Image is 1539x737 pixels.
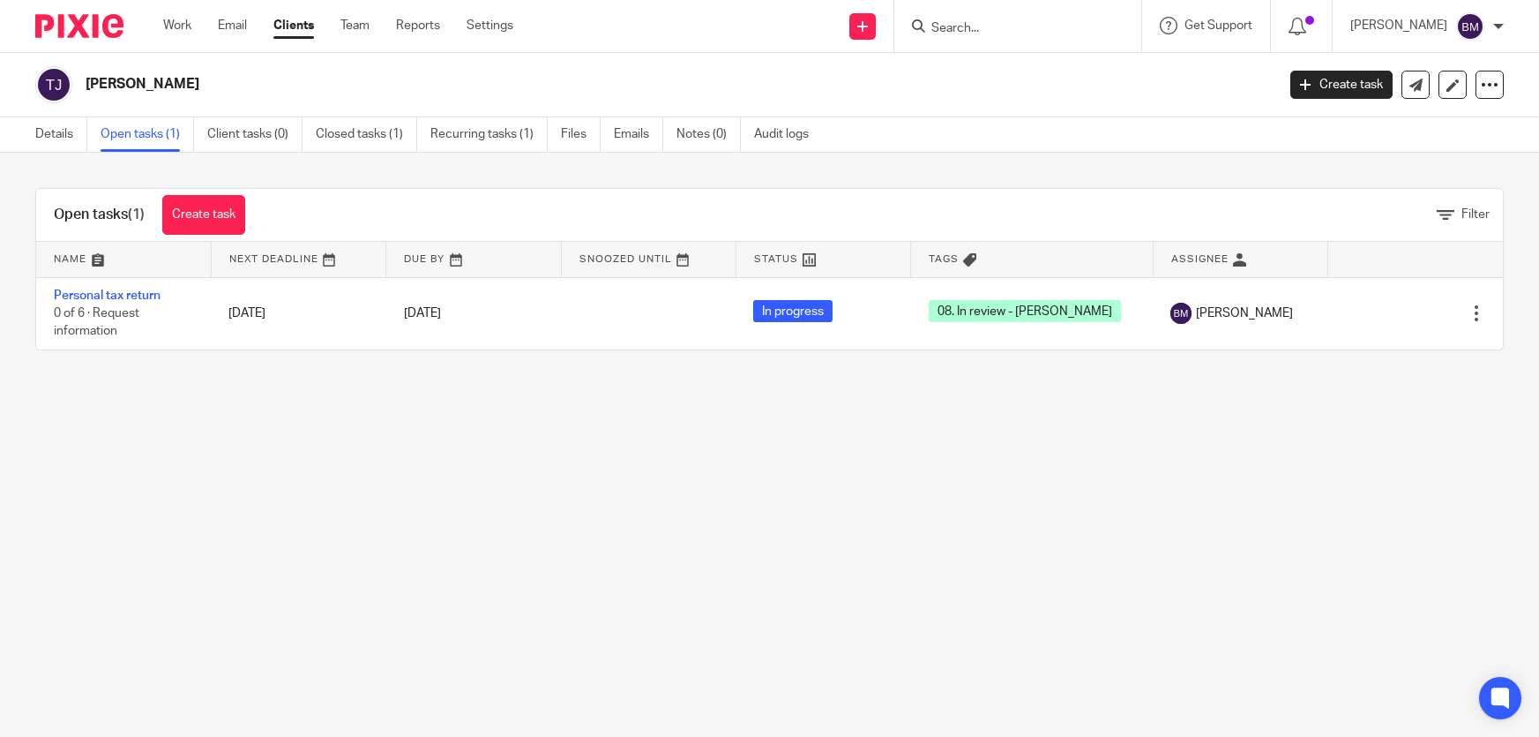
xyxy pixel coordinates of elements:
[340,17,370,34] a: Team
[579,254,672,264] span: Snoozed Until
[211,277,385,350] td: [DATE]
[396,17,440,34] a: Reports
[128,207,145,222] span: (1)
[753,300,833,322] span: In progress
[218,17,247,34] a: Email
[1461,208,1490,221] span: Filter
[316,117,417,152] a: Closed tasks (1)
[1456,12,1484,41] img: svg%3E
[561,117,601,152] a: Files
[35,14,123,38] img: Pixie
[1184,19,1252,32] span: Get Support
[614,117,663,152] a: Emails
[930,21,1088,37] input: Search
[929,300,1121,322] span: 08. In review - [PERSON_NAME]
[86,75,1028,94] h2: [PERSON_NAME]
[35,117,87,152] a: Details
[35,66,72,103] img: svg%3E
[54,206,145,224] h1: Open tasks
[207,117,303,152] a: Client tasks (0)
[676,117,741,152] a: Notes (0)
[162,195,245,235] a: Create task
[1350,17,1447,34] p: [PERSON_NAME]
[54,290,161,302] a: Personal tax return
[1196,305,1293,322] span: [PERSON_NAME]
[273,17,314,34] a: Clients
[467,17,513,34] a: Settings
[404,307,441,320] span: [DATE]
[929,254,959,264] span: Tags
[54,307,139,338] span: 0 of 6 · Request information
[430,117,548,152] a: Recurring tasks (1)
[754,254,798,264] span: Status
[1290,71,1393,99] a: Create task
[754,117,822,152] a: Audit logs
[101,117,194,152] a: Open tasks (1)
[1170,303,1192,324] img: svg%3E
[163,17,191,34] a: Work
